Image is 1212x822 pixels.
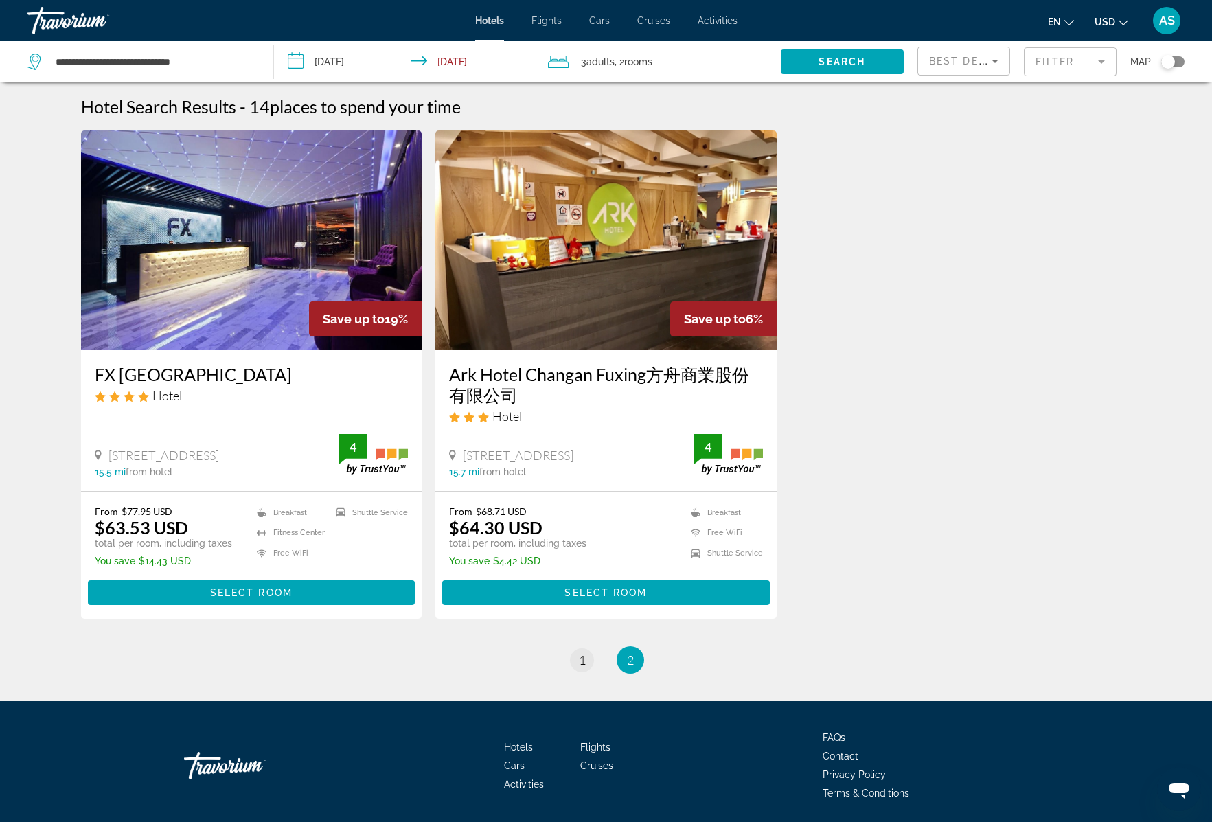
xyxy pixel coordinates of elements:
[823,732,845,743] a: FAQs
[589,15,610,26] a: Cars
[581,52,615,71] span: 3
[270,96,461,117] span: places to spend your time
[88,580,415,605] button: Select Room
[694,439,722,455] div: 4
[819,56,865,67] span: Search
[449,538,586,549] p: total per room, including taxes
[504,742,533,753] a: Hotels
[624,56,652,67] span: rooms
[1130,52,1151,71] span: Map
[95,517,188,538] ins: $63.53 USD
[684,547,763,560] li: Shuttle Service
[309,301,422,336] div: 19%
[81,96,236,117] h1: Hotel Search Results
[684,526,763,540] li: Free WiFi
[1048,16,1061,27] span: en
[823,769,886,780] a: Privacy Policy
[531,15,562,26] span: Flights
[684,505,763,519] li: Breakfast
[240,96,246,117] span: -
[329,505,408,519] li: Shuttle Service
[670,301,777,336] div: 6%
[81,130,422,350] img: Hotel image
[1159,14,1175,27] span: AS
[27,3,165,38] a: Travorium
[586,56,615,67] span: Adults
[449,556,586,567] p: $4.42 USD
[929,53,998,69] mat-select: Sort by
[492,409,522,424] span: Hotel
[823,751,858,762] a: Contact
[449,505,472,517] span: From
[339,434,408,475] img: trustyou-badge.svg
[249,96,461,117] h2: 14
[449,364,763,405] a: Ark Hotel Changan Fuxing方舟商業股份有限公司
[95,505,118,517] span: From
[475,15,504,26] a: Hotels
[449,409,763,424] div: 3 star Hotel
[323,312,385,326] span: Save up to
[580,760,613,771] a: Cruises
[615,52,652,71] span: , 2
[449,517,542,538] ins: $64.30 USD
[1157,767,1201,811] iframe: Кнопка запуска окна обмена сообщениями
[1095,12,1128,32] button: Change currency
[126,466,172,477] span: from hotel
[449,556,490,567] span: You save
[435,130,777,350] img: Hotel image
[95,556,135,567] span: You save
[95,556,232,567] p: $14.43 USD
[122,505,172,517] del: $77.95 USD
[95,388,409,403] div: 4 star Hotel
[81,646,1132,674] nav: Pagination
[504,779,544,790] a: Activities
[95,538,232,549] p: total per room, including taxes
[476,505,527,517] del: $68.71 USD
[929,56,1001,67] span: Best Deals
[637,15,670,26] span: Cruises
[88,584,415,599] a: Select Room
[1149,6,1185,35] button: User Menu
[210,587,293,598] span: Select Room
[250,547,329,560] li: Free WiFi
[108,448,219,463] span: [STREET_ADDRESS]
[274,41,534,82] button: Check-in date: Sep 18, 2025 Check-out date: Sep 19, 2025
[250,505,329,519] li: Breakfast
[1048,12,1074,32] button: Change language
[580,742,610,753] a: Flights
[564,587,647,598] span: Select Room
[152,388,182,403] span: Hotel
[95,364,409,385] a: FX [GEOGRAPHIC_DATA]
[823,788,909,799] a: Terms & Conditions
[579,652,586,667] span: 1
[684,312,746,326] span: Save up to
[1095,16,1115,27] span: USD
[442,584,770,599] a: Select Room
[504,760,525,771] a: Cars
[479,466,526,477] span: from hotel
[627,652,634,667] span: 2
[442,580,770,605] button: Select Room
[339,439,367,455] div: 4
[698,15,738,26] span: Activities
[184,745,321,786] a: Travorium
[95,466,126,477] span: 15.5 mi
[449,466,479,477] span: 15.7 mi
[781,49,904,74] button: Search
[463,448,573,463] span: [STREET_ADDRESS]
